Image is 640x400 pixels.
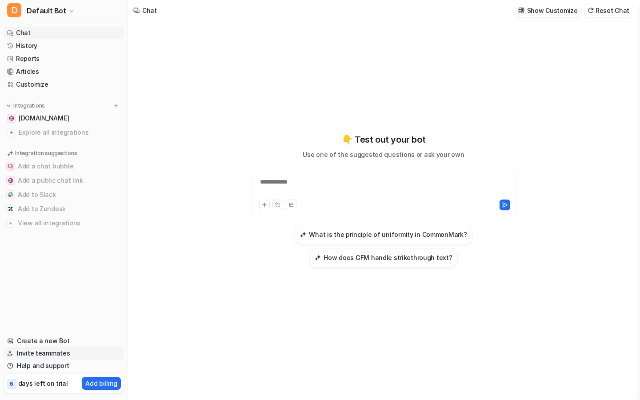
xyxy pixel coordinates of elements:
[4,202,124,216] button: Add to ZendeskAdd to Zendesk
[300,231,306,238] img: What is the principle of uniformity in CommonMark?
[588,7,594,14] img: reset
[15,149,77,157] p: Integration suggestions
[516,4,581,17] button: Show Customize
[4,40,124,52] a: History
[19,125,120,140] span: Explore all integrations
[4,52,124,65] a: Reports
[27,4,66,17] span: Default Bot
[10,380,13,388] p: 6
[4,216,124,230] button: View all integrationsView all integrations
[4,126,124,139] a: Explore all integrations
[4,360,124,372] a: Help and support
[4,78,124,91] a: Customize
[295,225,472,244] button: What is the principle of uniformity in CommonMark?What is the principle of uniformity in CommonMark?
[309,248,457,268] button: How does GFM handle strikethrough text?How does GFM handle strikethrough text?
[8,192,13,197] img: Add to Slack
[303,150,464,159] p: Use one of the suggested questions or ask your own
[5,103,12,109] img: expand menu
[7,128,16,137] img: explore all integrations
[82,377,121,390] button: Add billing
[4,188,124,202] button: Add to SlackAdd to Slack
[85,379,117,388] p: Add billing
[4,27,124,39] a: Chat
[315,254,321,261] img: How does GFM handle strikethrough text?
[342,133,425,146] p: 👇 Test out your bot
[8,164,13,169] img: Add a chat bubble
[18,379,68,388] p: days left on trial
[8,178,13,183] img: Add a public chat link
[585,4,633,17] button: Reset Chat
[4,347,124,360] a: Invite teammates
[309,230,467,239] h3: What is the principle of uniformity in CommonMark?
[527,6,578,15] p: Show Customize
[9,116,14,121] img: github.github.com
[13,102,45,109] p: Integrations
[142,6,157,15] div: Chat
[113,103,119,109] img: menu_add.svg
[4,173,124,188] button: Add a public chat linkAdd a public chat link
[4,159,124,173] button: Add a chat bubbleAdd a chat bubble
[8,220,13,226] img: View all integrations
[324,253,452,262] h3: How does GFM handle strikethrough text?
[4,65,124,78] a: Articles
[19,114,69,123] span: [DOMAIN_NAME]
[4,335,124,347] a: Create a new Bot
[518,7,524,14] img: customize
[4,112,124,124] a: github.github.com[DOMAIN_NAME]
[4,101,48,110] button: Integrations
[8,206,13,212] img: Add to Zendesk
[7,3,21,17] span: D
